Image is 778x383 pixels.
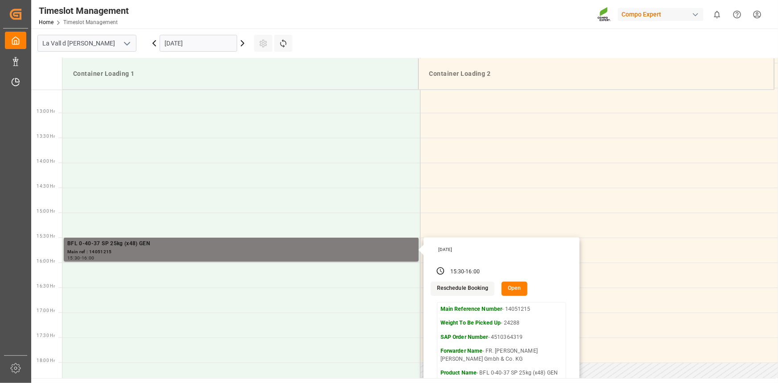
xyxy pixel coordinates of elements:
[431,282,494,296] button: Reschedule Booking
[120,37,133,50] button: open menu
[707,4,727,25] button: show 0 new notifications
[440,306,502,313] strong: Main Reference Number
[37,35,136,52] input: Type to search/select
[618,8,704,21] div: Compo Expert
[618,6,707,23] button: Compo Expert
[440,348,483,354] strong: Forwarder Name
[37,358,55,363] span: 18:00 Hr
[70,66,411,82] div: Container Loading 1
[37,234,55,239] span: 15:30 Hr
[440,320,563,328] p: - 24288
[80,256,82,260] div: -
[37,334,55,338] span: 17:30 Hr
[67,248,415,256] div: Main ref : 14051215
[440,370,477,376] strong: Product Name
[440,334,563,342] p: - 4510364319
[464,268,465,276] div: -
[727,4,747,25] button: Help Center
[426,66,767,82] div: Container Loading 2
[440,348,563,363] p: - FR. [PERSON_NAME] [PERSON_NAME] Gmbh & Co. KG
[37,159,55,164] span: 14:00 Hr
[160,35,237,52] input: DD.MM.YYYY
[82,256,95,260] div: 16:00
[440,306,563,314] p: - 14051215
[67,239,415,248] div: BFL 0-40-37 SP 25kg (x48) GEN
[440,334,488,341] strong: SAP Order Number
[37,209,55,214] span: 15:00 Hr
[450,268,465,276] div: 15:30
[37,309,55,313] span: 17:00 Hr
[435,247,570,253] div: [DATE]
[39,4,129,17] div: Timeslot Management
[37,259,55,264] span: 16:00 Hr
[37,134,55,139] span: 13:30 Hr
[597,7,612,22] img: Screenshot%202023-09-29%20at%2010.02.21.png_1712312052.png
[39,19,54,25] a: Home
[37,184,55,189] span: 14:30 Hr
[37,109,55,114] span: 13:00 Hr
[440,370,563,378] p: - BFL 0-40-37 SP 25kg (x48) GEN
[440,320,501,326] strong: Weight To Be Picked Up
[67,256,80,260] div: 15:30
[37,284,55,288] span: 16:30 Hr
[502,282,527,296] button: Open
[466,268,480,276] div: 16:00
